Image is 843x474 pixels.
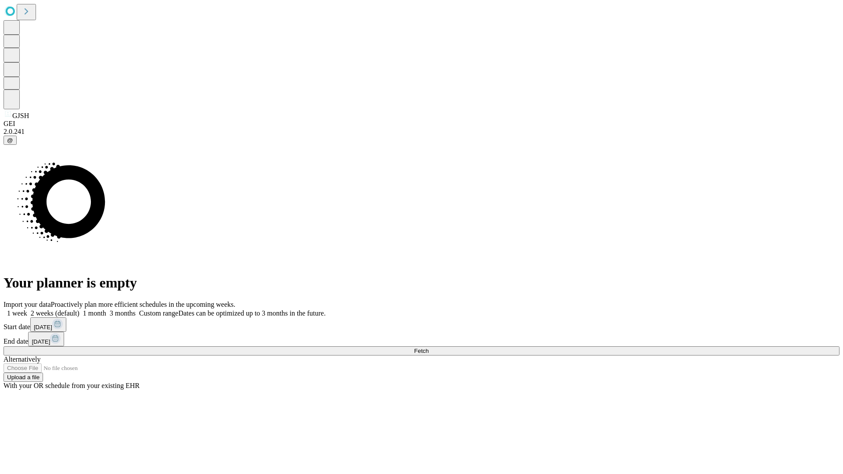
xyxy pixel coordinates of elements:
span: [DATE] [32,338,50,345]
button: Upload a file [4,373,43,382]
button: [DATE] [28,332,64,346]
span: With your OR schedule from your existing EHR [4,382,140,389]
button: Fetch [4,346,839,355]
div: GEI [4,120,839,128]
span: 3 months [110,309,136,317]
button: @ [4,136,17,145]
div: Start date [4,317,839,332]
span: [DATE] [34,324,52,330]
span: @ [7,137,13,144]
span: Dates can be optimized up to 3 months in the future. [178,309,325,317]
span: Alternatively [4,355,40,363]
span: Import your data [4,301,51,308]
div: 2.0.241 [4,128,839,136]
span: Fetch [414,348,429,354]
div: End date [4,332,839,346]
span: 2 weeks (default) [31,309,79,317]
span: 1 week [7,309,27,317]
h1: Your planner is empty [4,275,839,291]
span: Proactively plan more efficient schedules in the upcoming weeks. [51,301,235,308]
span: GJSH [12,112,29,119]
button: [DATE] [30,317,66,332]
span: Custom range [139,309,178,317]
span: 1 month [83,309,106,317]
